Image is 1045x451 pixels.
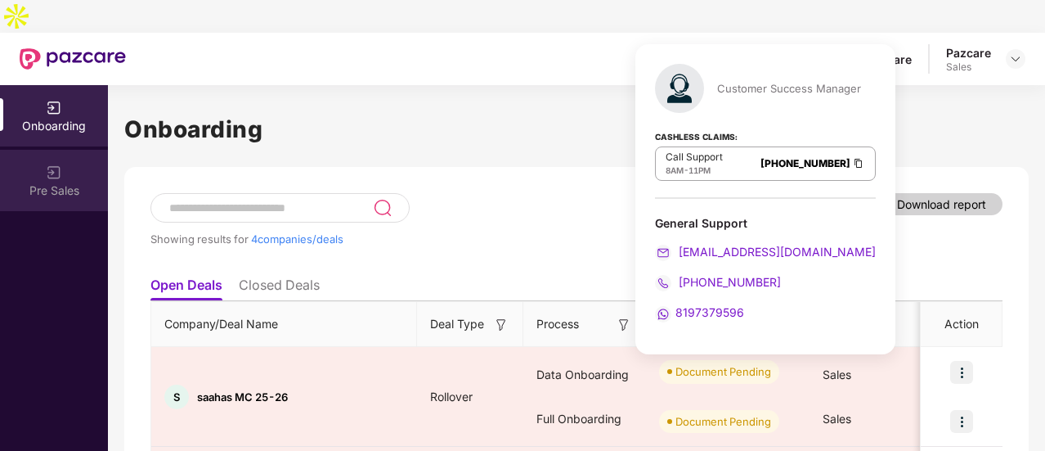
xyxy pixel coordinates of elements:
[717,81,861,96] div: Customer Success Manager
[950,410,973,433] img: icon
[655,215,876,231] div: General Support
[675,245,876,259] span: [EMAIL_ADDRESS][DOMAIN_NAME]
[197,390,288,404] span: saahas MC 25-26
[151,302,417,347] th: Company/Deal Name
[760,157,850,169] a: [PHONE_NUMBER]
[417,390,486,404] span: Rollover
[823,412,851,426] span: Sales
[675,413,771,430] div: Document Pending
[946,45,991,61] div: Pazcare
[616,317,632,333] img: svg+xml;base64,PHN2ZyB3aWR0aD0iMTYiIGhlaWdodD0iMTYiIHZpZXdCb3g9IjAgMCAxNiAxNiIgZmlsbD0ibm9uZSIgeG...
[1009,52,1022,65] img: svg+xml;base64,PHN2ZyBpZD0iRHJvcGRvd24tMzJ4MzIiIHhtbG5zPSJodHRwOi8vd3d3LnczLm9yZy8yMDAwL3N2ZyIgd2...
[430,315,484,333] span: Deal Type
[373,198,392,218] img: svg+xml;base64,PHN2ZyB3aWR0aD0iMjQiIGhlaWdodD0iMjUiIHZpZXdCb3g9IjAgMCAyNCAyNSIgZmlsbD0ibm9uZSIgeG...
[852,156,865,170] img: Clipboard Icon
[666,164,723,177] div: -
[823,368,851,381] span: Sales
[655,215,876,322] div: General Support
[946,61,991,74] div: Sales
[655,306,671,322] img: svg+xml;base64,PHN2ZyB4bWxucz0iaHR0cDovL3d3dy53My5vcmcvMjAwMC9zdmciIHdpZHRoPSIyMCIgaGVpZ2h0PSIyMC...
[164,385,189,409] div: S
[150,277,222,300] li: Open Deals
[523,353,646,397] div: Data Onboarding
[655,245,876,259] a: [EMAIL_ADDRESS][DOMAIN_NAME]
[655,64,704,113] img: svg+xml;base64,PHN2ZyB4bWxucz0iaHR0cDovL3d3dy53My5vcmcvMjAwMC9zdmciIHhtbG5zOnhsaW5rPSJodHRwOi8vd3...
[46,165,62,181] img: svg+xml;base64,PHN2ZyB3aWR0aD0iMjAiIGhlaWdodD0iMjAiIHZpZXdCb3g9IjAgMCAyMCAyMCIgZmlsbD0ibm9uZSIgeG...
[46,100,62,116] img: svg+xml;base64,PHN2ZyB3aWR0aD0iMjAiIGhlaWdodD0iMjAiIHZpZXdCb3g9IjAgMCAyMCAyMCIgZmlsbD0ibm9uZSIgeG...
[921,302,1002,347] th: Action
[655,305,744,319] a: 8197379596
[655,245,671,261] img: svg+xml;base64,PHN2ZyB4bWxucz0iaHR0cDovL3d3dy53My5vcmcvMjAwMC9zdmciIHdpZHRoPSIyMCIgaGVpZ2h0PSIyMC...
[239,277,320,300] li: Closed Deals
[655,127,738,145] strong: Cashless Claims:
[150,232,668,246] div: Showing results for
[536,315,579,333] span: Process
[675,363,771,380] div: Document Pending
[655,275,671,291] img: svg+xml;base64,PHN2ZyB4bWxucz0iaHR0cDovL3d3dy53My5vcmcvMjAwMC9zdmciIHdpZHRoPSIyMCIgaGVpZ2h0PSIyMC...
[881,193,1002,215] button: Download report
[950,361,973,384] img: icon
[493,317,509,333] img: svg+xml;base64,PHN2ZyB3aWR0aD0iMTYiIGhlaWdodD0iMTYiIHZpZXdCb3g9IjAgMCAxNiAxNiIgZmlsbD0ibm9uZSIgeG...
[655,275,781,289] a: [PHONE_NUMBER]
[666,165,684,175] span: 8AM
[20,48,126,70] img: New Pazcare Logo
[124,111,1029,147] h1: Onboarding
[688,165,711,175] span: 11PM
[675,305,744,319] span: 8197379596
[523,397,646,441] div: Full Onboarding
[251,232,343,246] span: 4 companies/deals
[675,275,781,289] span: [PHONE_NUMBER]
[666,151,723,164] p: Call Support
